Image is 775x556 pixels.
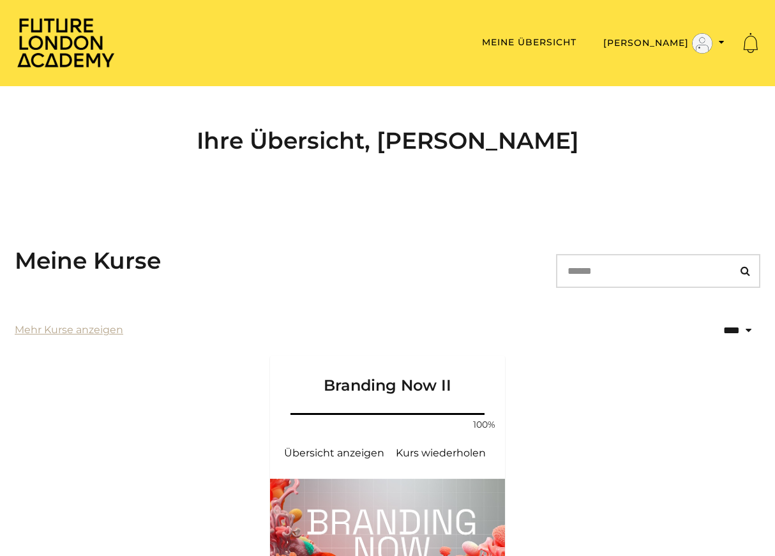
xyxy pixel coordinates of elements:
[15,127,760,154] h2: Ihre Übersicht, [PERSON_NAME]
[387,438,495,469] a: Branding Now II: Kurs fortsetzen
[15,17,117,68] img: Home Page
[599,33,728,54] button: Menü umschalten
[280,438,387,469] a: Branding Now II: Übersicht anzeigen
[15,247,161,274] h3: Meine Kurse
[469,418,500,432] span: 100%
[270,356,505,410] a: Branding Now II
[482,36,576,48] a: Meine Übersicht
[285,356,490,395] h3: Branding Now II
[15,322,123,338] a: Mehr Kurse anzeigen
[675,315,760,345] select: status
